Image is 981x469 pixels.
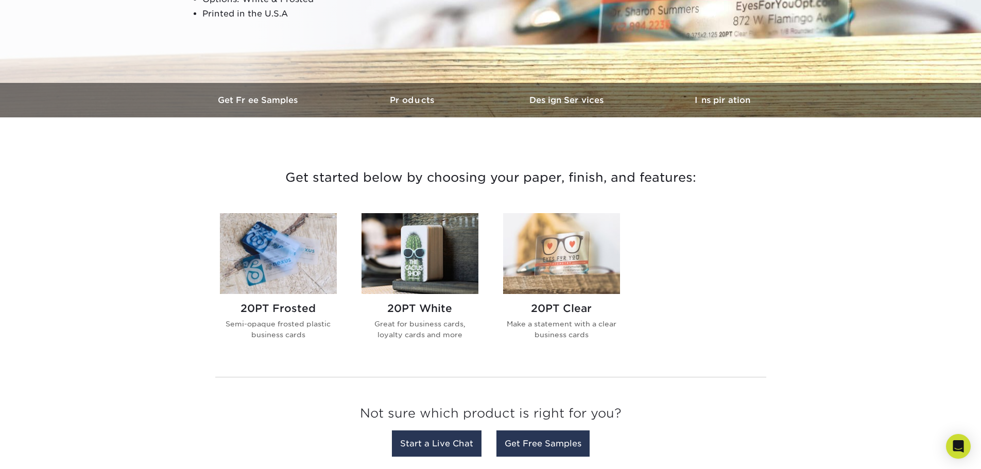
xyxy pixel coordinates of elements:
[491,95,645,105] h3: Design Services
[362,319,478,340] p: Great for business cards, loyalty cards and more
[336,83,491,117] a: Products
[220,302,337,315] h2: 20PT Frosted
[362,302,478,315] h2: 20PT White
[503,319,620,340] p: Make a statement with a clear business cards
[496,430,590,457] a: Get Free Samples
[362,213,478,294] img: 20PT White Plastic Cards
[3,438,88,465] iframe: Google Customer Reviews
[190,154,792,201] h3: Get started below by choosing your paper, finish, and features:
[491,83,645,117] a: Design Services
[182,95,336,105] h3: Get Free Samples
[645,95,800,105] h3: Inspiration
[503,302,620,315] h2: 20PT Clear
[645,83,800,117] a: Inspiration
[202,7,452,21] li: Printed in the U.S.A
[503,213,620,356] a: 20PT Clear Plastic Cards 20PT Clear Make a statement with a clear business cards
[362,213,478,356] a: 20PT White Plastic Cards 20PT White Great for business cards, loyalty cards and more
[215,398,766,433] h3: Not sure which product is right for you?
[220,213,337,356] a: 20PT Frosted Plastic Cards 20PT Frosted Semi-opaque frosted plastic business cards
[220,213,337,294] img: 20PT Frosted Plastic Cards
[220,319,337,340] p: Semi-opaque frosted plastic business cards
[182,83,336,117] a: Get Free Samples
[503,213,620,294] img: 20PT Clear Plastic Cards
[392,430,481,457] a: Start a Live Chat
[336,95,491,105] h3: Products
[946,434,971,459] div: Open Intercom Messenger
